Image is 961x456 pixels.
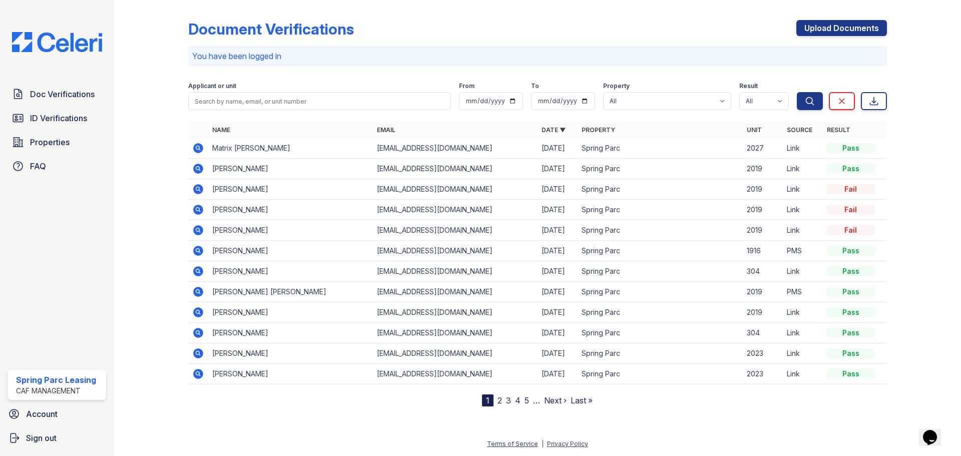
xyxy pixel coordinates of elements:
[538,302,578,323] td: [DATE]
[208,138,373,159] td: Matrix [PERSON_NAME]
[30,88,95,100] span: Doc Verifications
[743,159,783,179] td: 2019
[783,364,823,384] td: Link
[538,179,578,200] td: [DATE]
[743,220,783,241] td: 2019
[743,261,783,282] td: 304
[827,126,850,134] a: Result
[783,159,823,179] td: Link
[373,323,538,343] td: [EMAIL_ADDRESS][DOMAIN_NAME]
[525,395,529,405] a: 5
[578,364,742,384] td: Spring Parc
[827,266,875,276] div: Pass
[538,241,578,261] td: [DATE]
[827,348,875,358] div: Pass
[373,343,538,364] td: [EMAIL_ADDRESS][DOMAIN_NAME]
[783,302,823,323] td: Link
[538,220,578,241] td: [DATE]
[538,282,578,302] td: [DATE]
[743,200,783,220] td: 2019
[578,323,742,343] td: Spring Parc
[743,241,783,261] td: 1916
[578,220,742,241] td: Spring Parc
[827,369,875,379] div: Pass
[16,374,96,386] div: Spring Parc Leasing
[208,364,373,384] td: [PERSON_NAME]
[827,287,875,297] div: Pass
[783,241,823,261] td: PMS
[578,302,742,323] td: Spring Parc
[578,200,742,220] td: Spring Parc
[783,261,823,282] td: Link
[538,323,578,343] td: [DATE]
[542,440,544,447] div: |
[208,220,373,241] td: [PERSON_NAME]
[582,126,615,134] a: Property
[8,156,106,176] a: FAQ
[26,432,57,444] span: Sign out
[188,20,354,38] div: Document Verifications
[8,108,106,128] a: ID Verifications
[208,241,373,261] td: [PERSON_NAME]
[531,82,539,90] label: To
[538,200,578,220] td: [DATE]
[373,261,538,282] td: [EMAIL_ADDRESS][DOMAIN_NAME]
[578,282,742,302] td: Spring Parc
[919,416,951,446] iframe: chat widget
[783,323,823,343] td: Link
[783,282,823,302] td: PMS
[743,343,783,364] td: 2023
[188,82,236,90] label: Applicant or unit
[212,126,230,134] a: Name
[827,205,875,215] div: Fail
[208,323,373,343] td: [PERSON_NAME]
[373,179,538,200] td: [EMAIL_ADDRESS][DOMAIN_NAME]
[538,261,578,282] td: [DATE]
[4,428,110,448] a: Sign out
[743,138,783,159] td: 2027
[743,323,783,343] td: 304
[547,440,588,447] a: Privacy Policy
[739,82,758,90] label: Result
[373,138,538,159] td: [EMAIL_ADDRESS][DOMAIN_NAME]
[578,159,742,179] td: Spring Parc
[578,138,742,159] td: Spring Parc
[506,395,511,405] a: 3
[783,138,823,159] td: Link
[208,343,373,364] td: [PERSON_NAME]
[459,82,474,90] label: From
[373,302,538,323] td: [EMAIL_ADDRESS][DOMAIN_NAME]
[827,225,875,235] div: Fail
[487,440,538,447] a: Terms of Service
[538,138,578,159] td: [DATE]
[578,179,742,200] td: Spring Parc
[578,343,742,364] td: Spring Parc
[787,126,812,134] a: Source
[30,160,46,172] span: FAQ
[571,395,593,405] a: Last »
[4,404,110,424] a: Account
[544,395,567,405] a: Next ›
[208,200,373,220] td: [PERSON_NAME]
[533,394,540,406] span: …
[743,302,783,323] td: 2019
[208,282,373,302] td: [PERSON_NAME] [PERSON_NAME]
[4,32,110,52] img: CE_Logo_Blue-a8612792a0a2168367f1c8372b55b34899dd931a85d93a1a3d3e32e68fde9ad4.png
[783,220,823,241] td: Link
[515,395,521,405] a: 4
[743,282,783,302] td: 2019
[30,112,87,124] span: ID Verifications
[498,395,502,405] a: 2
[373,200,538,220] td: [EMAIL_ADDRESS][DOMAIN_NAME]
[827,307,875,317] div: Pass
[208,302,373,323] td: [PERSON_NAME]
[743,364,783,384] td: 2023
[538,364,578,384] td: [DATE]
[538,159,578,179] td: [DATE]
[578,261,742,282] td: Spring Parc
[373,282,538,302] td: [EMAIL_ADDRESS][DOMAIN_NAME]
[783,179,823,200] td: Link
[208,179,373,200] td: [PERSON_NAME]
[747,126,762,134] a: Unit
